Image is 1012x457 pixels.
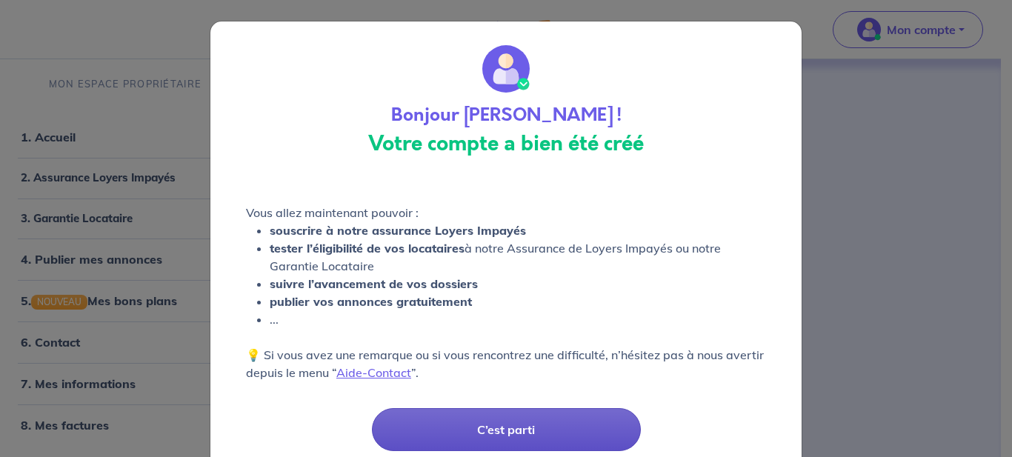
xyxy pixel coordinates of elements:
[270,310,766,328] li: ...
[270,239,766,275] li: à notre Assurance de Loyers Impayés ou notre Garantie Locataire
[368,129,644,159] strong: Votre compte a bien été créé
[391,104,622,126] h4: Bonjour [PERSON_NAME] !
[246,204,766,221] p: Vous allez maintenant pouvoir :
[270,241,465,256] strong: tester l’éligibilité de vos locataires
[336,365,411,380] a: Aide-Contact
[270,223,526,238] strong: souscrire à notre assurance Loyers Impayés
[270,276,478,291] strong: suivre l’avancement de vos dossiers
[270,294,472,309] strong: publier vos annonces gratuitement
[372,408,641,451] button: C’est parti
[482,45,530,93] img: wallet_circle
[246,346,766,381] p: 💡 Si vous avez une remarque ou si vous rencontrez une difficulté, n’hésitez pas à nous avertir de...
